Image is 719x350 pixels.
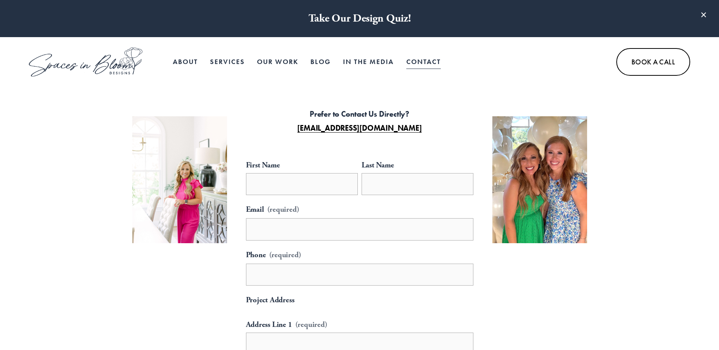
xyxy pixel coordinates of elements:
a: folder dropdown [210,54,245,69]
span: (required) [295,321,327,328]
span: Services [210,55,245,69]
div: Address Line 1 [246,318,473,333]
a: [EMAIL_ADDRESS][DOMAIN_NAME] [297,123,421,133]
span: (required) [269,251,301,259]
a: Blog [310,54,331,69]
a: Contact [406,54,441,69]
div: Last Name [362,158,473,173]
span: Email [246,203,264,217]
a: Our Work [257,54,298,69]
div: First Name [246,158,358,173]
span: (required) [267,203,299,217]
a: In the Media [343,54,394,69]
a: Book A Call [616,48,690,76]
span: Phone [246,248,266,262]
span: Project Address [246,293,294,307]
strong: Prefer to Contact Us Directly? [310,109,409,119]
a: About [173,54,198,69]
